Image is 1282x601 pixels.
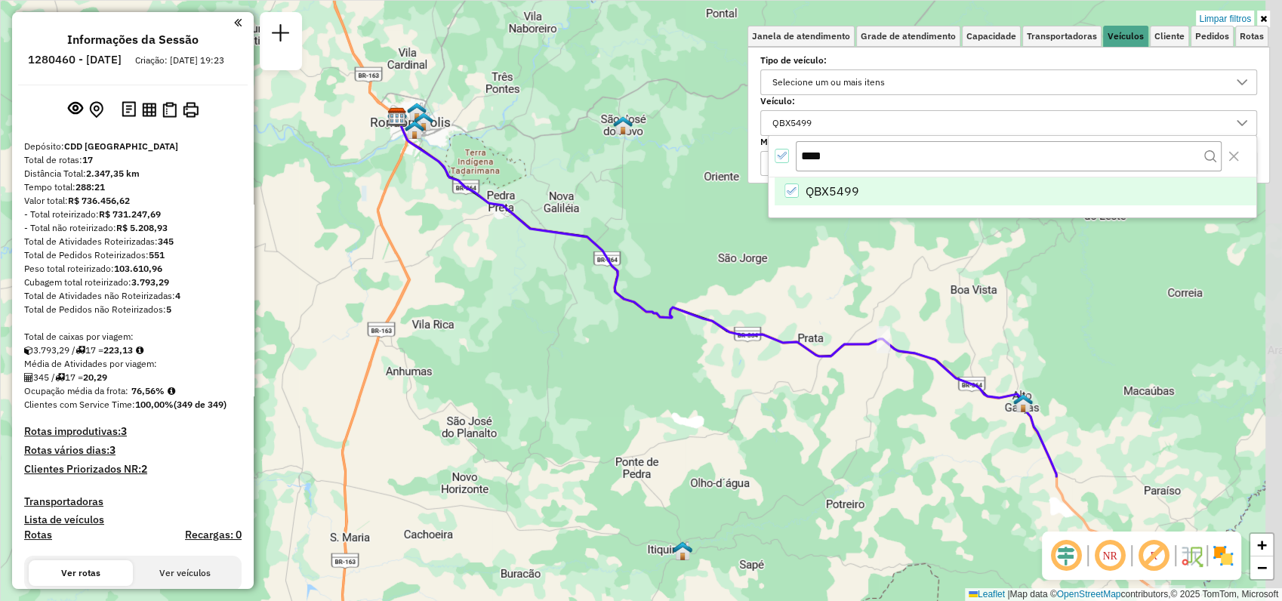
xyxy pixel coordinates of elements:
img: Exibir/Ocultar setores [1211,544,1235,568]
a: Ocultar filtros [1257,11,1270,27]
label: Motorista: [760,135,1257,149]
label: Tipo de veículo: [760,54,1257,67]
button: Visualizar Romaneio [159,99,180,121]
div: Valor total: [24,194,242,208]
i: Total de rotas [55,373,65,382]
div: Criação: [DATE] 19:23 [129,54,230,67]
strong: 551 [149,249,165,260]
span: − [1257,558,1267,577]
span: Grade de atendimento [861,32,956,41]
span: Capacidade [966,32,1016,41]
img: WCL Vila Cardoso [414,112,433,131]
img: PA - Alto Garças [1013,393,1033,413]
div: Depósito: [24,140,242,153]
div: All items selected [775,149,789,163]
span: Pedidos [1195,32,1229,41]
i: Total de Atividades [24,373,33,382]
strong: 100,00% [135,399,174,410]
h4: Informações da Sessão [67,32,199,47]
img: Warecloud Casa Jardim Monte Líbano [407,102,427,122]
h4: Clientes Priorizados NR: [24,463,242,476]
span: | [1007,589,1009,599]
div: Selecione um ou mais itens [767,70,890,94]
span: Rotas [1240,32,1264,41]
span: Exibir rótulo [1136,538,1172,574]
em: Média calculada utilizando a maior ocupação (%Peso ou %Cubagem) de cada rota da sessão. Rotas cro... [168,387,175,396]
div: QBX5499 [767,111,817,135]
h6: 1280460 - [DATE] [28,53,122,66]
span: Cliente [1154,32,1185,41]
div: Map data © contributors,© 2025 TomTom, Microsoft [965,588,1282,601]
div: Média de Atividades por viagem: [24,357,242,371]
label: Veículo: [760,94,1257,108]
strong: 3.793,29 [131,276,169,288]
div: 3.793,29 / 17 = [24,344,242,357]
h4: Recargas: 0 [185,529,242,541]
button: Centralizar mapa no depósito ou ponto de apoio [86,98,106,122]
div: - Total roteirizado: [24,208,242,221]
strong: 20,29 [83,371,107,383]
div: Total de rotas: [24,153,242,167]
button: Close [1222,144,1246,168]
span: + [1257,535,1267,554]
div: Total de Atividades não Roteirizadas: [24,289,242,303]
strong: 5 [166,304,171,315]
span: QBX5499 [806,182,859,200]
span: Transportadoras [1027,32,1097,41]
strong: 17 [82,154,93,165]
div: Total de Pedidos Roteirizados: [24,248,242,262]
i: Cubagem total roteirizado [24,346,33,355]
strong: R$ 731.247,69 [99,208,161,220]
a: OpenStreetMap [1057,589,1121,599]
h4: Transportadoras [24,495,242,508]
img: 120 UDC Light Centro A [405,120,424,140]
strong: 4 [175,290,180,301]
strong: 223,13 [103,344,133,356]
img: SÃO JOSÉ DO POVO [613,116,633,135]
div: - Total não roteirizado: [24,221,242,235]
strong: 2 [141,462,147,476]
span: Ocultar NR [1092,538,1128,574]
strong: 2.347,35 km [86,168,140,179]
strong: 76,56% [131,385,165,396]
i: Meta Caixas/viagem: 222,69 Diferença: 0,44 [136,346,143,355]
strong: R$ 736.456,62 [68,195,130,206]
div: Peso total roteirizado: [24,262,242,276]
button: Logs desbloquear sessão [119,98,139,122]
button: Visualizar relatório de Roteirização [139,99,159,119]
img: ITIQUIRA [673,541,692,560]
span: Janela de atendimento [752,32,850,41]
div: Total de Pedidos não Roteirizados: [24,303,242,316]
a: Leaflet [969,589,1005,599]
div: Distância Total: [24,167,242,180]
div: Total de caixas por viagem: [24,330,242,344]
strong: 288:21 [76,181,105,193]
strong: (349 de 349) [174,399,227,410]
span: Ocultar deslocamento [1048,538,1084,574]
strong: R$ 5.208,93 [116,222,168,233]
h4: Lista de veículos [24,513,242,526]
a: Limpar filtros [1196,11,1254,27]
i: Total de rotas [76,346,85,355]
button: Ver rotas [29,560,133,586]
button: Ver veículos [133,560,237,586]
strong: 3 [121,424,127,438]
span: Veículos [1108,32,1144,41]
img: ITIQUIRA [673,541,692,561]
a: Zoom out [1250,556,1273,579]
div: Tempo total: [24,180,242,194]
a: Rotas [24,529,52,541]
a: Zoom in [1250,534,1273,556]
ul: Option List [769,177,1256,206]
button: Exibir sessão original [65,97,86,122]
strong: 345 [158,236,174,247]
a: Clique aqui para minimizar o painel [234,14,242,31]
span: Clientes com Service Time: [24,399,135,410]
strong: CDD [GEOGRAPHIC_DATA] [64,140,178,152]
span: Ocupação média da frota: [24,385,128,396]
div: Cubagem total roteirizado: [24,276,242,289]
div: 345 / 17 = [24,371,242,384]
li: QBX5499 [775,177,1256,206]
h4: Rotas improdutivas: [24,425,242,438]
